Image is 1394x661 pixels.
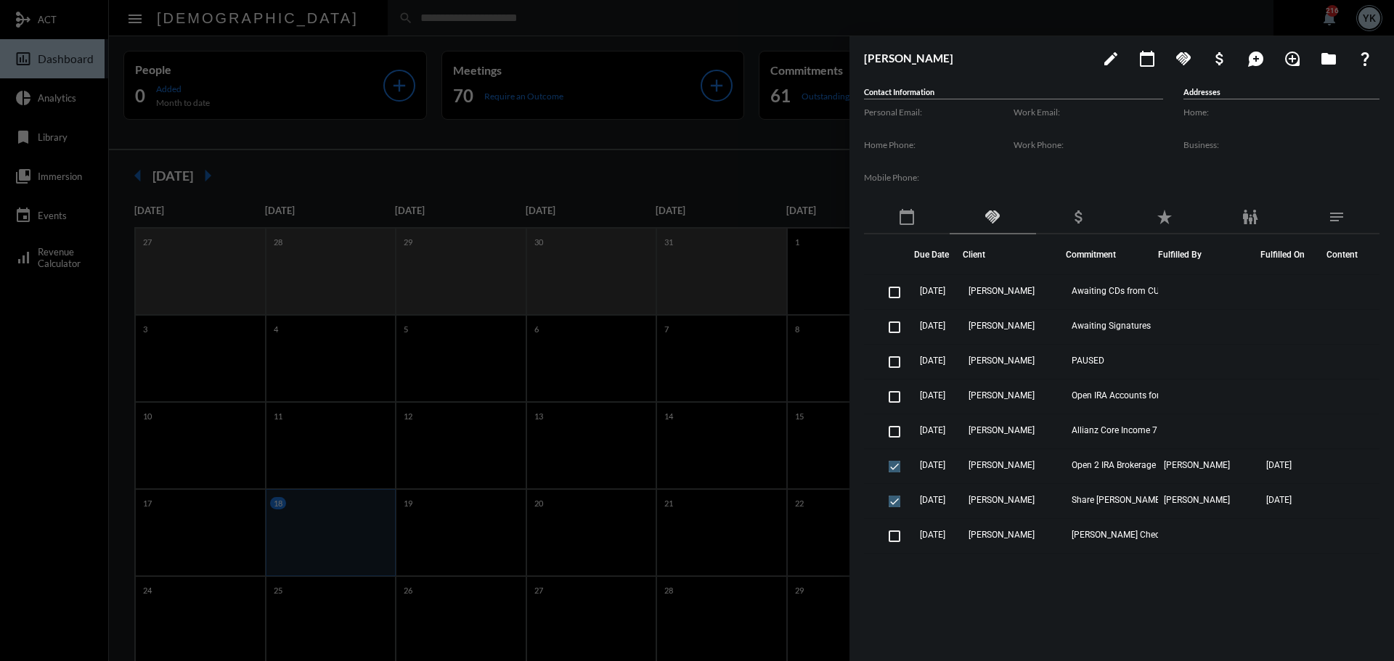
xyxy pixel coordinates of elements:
span: [PERSON_NAME] [969,530,1035,540]
label: Personal Email: [864,107,1014,118]
button: Add meeting [1133,44,1162,73]
span: [PERSON_NAME] Checks - Ready to Trade [1072,530,1217,540]
th: Commitment [1066,234,1158,275]
mat-icon: family_restroom [1242,208,1259,226]
button: What If? [1350,44,1379,73]
label: Work Phone: [1014,139,1163,150]
span: Open IRA Accounts for [PERSON_NAME] [1072,390,1217,401]
th: Due Date [914,234,963,275]
button: Archives [1314,44,1343,73]
span: [DATE] [920,564,945,575]
span: [PERSON_NAME] [969,321,1035,331]
mat-icon: calendar_today [898,208,916,226]
mat-icon: calendar_today [1138,50,1156,67]
mat-icon: attach_money [1070,208,1088,226]
mat-icon: attach_money [1211,50,1228,67]
button: Add Mention [1242,44,1271,73]
th: Fulfilled On [1260,234,1319,275]
mat-icon: question_mark [1356,50,1374,67]
span: Share [PERSON_NAME] Illustration in GPS [1072,495,1217,505]
label: Work Email: [1014,107,1163,118]
span: PAUSED [1072,356,1104,366]
mat-icon: handshake [1175,50,1192,67]
span: [PERSON_NAME] [969,425,1035,435]
mat-icon: star_rate [1156,208,1173,226]
button: Add Commitment [1169,44,1198,73]
button: Add Introduction [1278,44,1307,73]
span: Open 2 IRA Brokerage Accounts [1072,460,1195,470]
span: [DATE] [920,460,945,470]
span: [DATE] [920,530,945,540]
mat-icon: folder [1320,50,1337,67]
h5: Contact Information [864,87,1163,99]
label: Home: [1183,107,1379,118]
th: Client [963,234,1065,275]
span: [PERSON_NAME] [1164,495,1230,505]
span: CD Matures [1072,564,1117,575]
th: Content [1319,234,1379,275]
button: Add Business [1205,44,1234,73]
span: [PERSON_NAME] [969,390,1035,401]
span: [DATE] [920,356,945,366]
span: [DATE] [1266,564,1292,575]
span: [DATE] [920,390,945,401]
span: [PERSON_NAME] [969,286,1035,296]
span: [DATE] [920,495,945,505]
span: [DATE] [920,425,945,435]
span: [PERSON_NAME] [1164,564,1230,575]
span: Awaiting Signatures [1072,321,1151,331]
button: edit person [1096,44,1125,73]
h5: Addresses [1183,87,1379,99]
span: [PERSON_NAME] [969,564,1035,575]
span: Awaiting CDs from CU [1072,286,1159,296]
span: [DATE] [1266,495,1292,505]
th: Fulfilled By [1158,234,1260,275]
span: [PERSON_NAME] [969,460,1035,470]
label: Mobile Phone: [864,172,1014,183]
span: [DATE] [1266,460,1292,470]
label: Home Phone: [864,139,1014,150]
mat-icon: handshake [984,208,1001,226]
span: [DATE] [920,321,945,331]
span: [DATE] [920,286,945,296]
span: [PERSON_NAME] [969,495,1035,505]
h3: [PERSON_NAME] [864,52,1089,65]
span: [PERSON_NAME] [1164,460,1230,470]
mat-icon: maps_ugc [1247,50,1265,67]
span: [PERSON_NAME] [969,356,1035,366]
mat-icon: loupe [1284,50,1301,67]
span: Allianz Core Income 7 Annuities [1072,425,1197,435]
mat-icon: edit [1102,50,1120,67]
mat-icon: notes [1328,208,1345,226]
label: Business: [1183,139,1379,150]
